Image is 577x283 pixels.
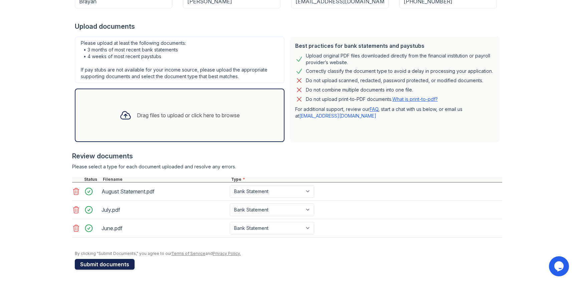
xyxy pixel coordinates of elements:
div: Correctly classify the document type to avoid a delay in processing your application. [306,67,493,75]
iframe: chat widget [549,256,570,276]
div: Best practices for bank statements and paystubs [295,42,494,50]
div: Filename [102,177,230,182]
a: Terms of Service [171,251,205,256]
div: By clicking "Submit Documents," you agree to our and [75,251,502,256]
div: August Statement.pdf [102,186,227,197]
button: Submit documents [75,259,135,270]
div: Type [230,177,502,182]
p: For additional support, review our , start a chat with us below, or email us at [295,106,494,119]
div: Do not upload scanned, redacted, password protected, or modified documents. [306,77,483,85]
div: Upload original PDF files downloaded directly from the financial institution or payroll provider’... [306,52,494,66]
a: [EMAIL_ADDRESS][DOMAIN_NAME] [299,113,376,119]
div: July.pdf [102,204,227,215]
a: Privacy Policy. [213,251,241,256]
div: Review documents [72,151,502,161]
a: FAQ [370,106,378,112]
div: Please select a type for each document uploaded and resolve any errors. [72,163,502,170]
div: Do not combine multiple documents into one file. [306,86,413,94]
div: Drag files to upload or click here to browse [137,111,240,119]
div: Please upload at least the following documents: • 3 months of most recent bank statements • 4 wee... [75,36,284,83]
div: Status [83,177,102,182]
a: What is print-to-pdf? [392,96,438,102]
div: Upload documents [75,22,502,31]
p: Do not upload print-to-PDF documents. [306,96,438,103]
div: June.pdf [102,223,227,234]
